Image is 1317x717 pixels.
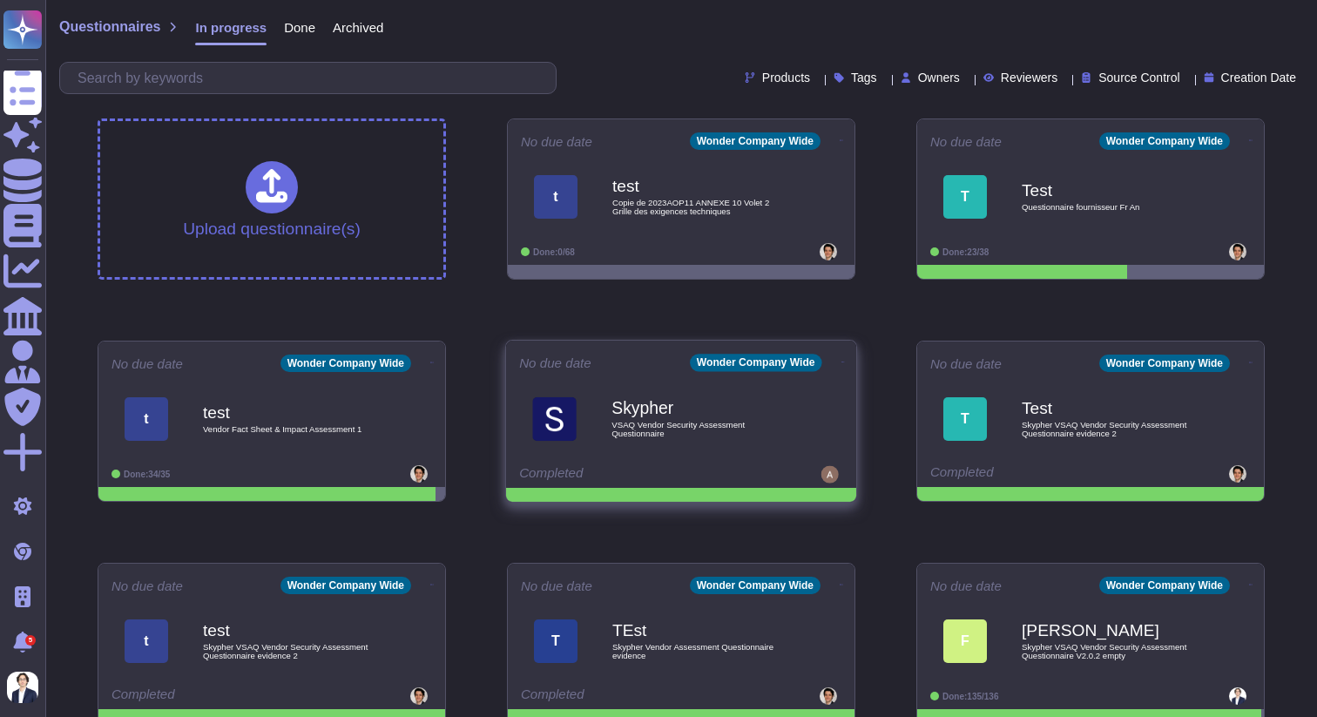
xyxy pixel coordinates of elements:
span: Tags [851,71,877,84]
div: Wonder Company Wide [690,577,821,594]
span: Done: 135/136 [942,692,999,701]
span: Done: 34/35 [124,470,170,479]
span: Skypher Vendor Assessment Questionnaire evidence [612,643,787,660]
button: user [3,668,51,707]
span: No due date [521,135,592,148]
b: Test [1022,400,1196,416]
div: Completed [521,687,734,705]
span: Skypher VSAQ Vendor Security Assessment Questionnaire evidence 2 [1022,421,1196,437]
div: Wonder Company Wide [1099,132,1230,150]
div: Wonder Company Wide [690,354,822,371]
span: Skypher VSAQ Vendor Security Assessment Questionnaire V2.0.2 empty [1022,643,1196,660]
div: Completed [111,687,325,705]
img: user [410,687,428,705]
div: Upload questionnaire(s) [183,161,361,237]
span: Questionnaire fournisseur Fr An [1022,203,1196,212]
div: Wonder Company Wide [690,132,821,150]
span: Creation Date [1221,71,1296,84]
span: No due date [519,356,591,369]
span: No due date [111,357,183,370]
b: test [203,404,377,421]
div: t [534,175,577,219]
img: user [820,243,837,260]
span: Done: 0/68 [533,247,575,257]
div: t [125,397,168,441]
img: user [1229,465,1246,483]
b: Skypher [611,400,787,416]
div: Wonder Company Wide [280,355,411,372]
div: T [534,619,577,663]
span: Reviewers [1001,71,1057,84]
div: T [943,397,987,441]
div: Completed [930,465,1144,483]
span: VSAQ Vendor Security Assessment Questionnaire [611,421,787,437]
b: test [203,622,377,639]
span: Skypher VSAQ Vendor Security Assessment Questionnaire evidence 2 [203,643,377,660]
span: No due date [930,579,1002,592]
div: T [943,175,987,219]
span: Archived [333,21,383,34]
img: user [7,672,38,703]
input: Search by keywords [69,63,556,93]
img: user [410,465,428,483]
span: Vendor Fact Sheet & Impact Assessment 1 [203,425,377,434]
span: No due date [521,579,592,592]
img: user [820,687,837,705]
img: user [821,466,839,484]
img: user [1229,243,1246,260]
div: 5 [25,635,36,646]
span: No due date [111,579,183,592]
span: No due date [930,135,1002,148]
b: [PERSON_NAME] [1022,622,1196,639]
span: Products [762,71,810,84]
b: test [612,178,787,194]
img: Logo [532,396,577,441]
div: Wonder Company Wide [1099,577,1230,594]
span: Done [284,21,315,34]
span: No due date [930,357,1002,370]
div: F [943,619,987,663]
b: Test [1022,182,1196,199]
span: Done: 23/38 [942,247,989,257]
div: t [125,619,168,663]
span: Copie de 2023AOP11 ANNEXE 10 Volet 2 Grille des exigences techniques [612,199,787,215]
img: user [1229,687,1246,705]
span: Source Control [1098,71,1179,84]
span: Owners [918,71,960,84]
span: Questionnaires [59,20,160,34]
div: Wonder Company Wide [1099,355,1230,372]
span: In progress [195,21,267,34]
b: TEst [612,622,787,639]
div: Completed [519,466,735,484]
div: Wonder Company Wide [280,577,411,594]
